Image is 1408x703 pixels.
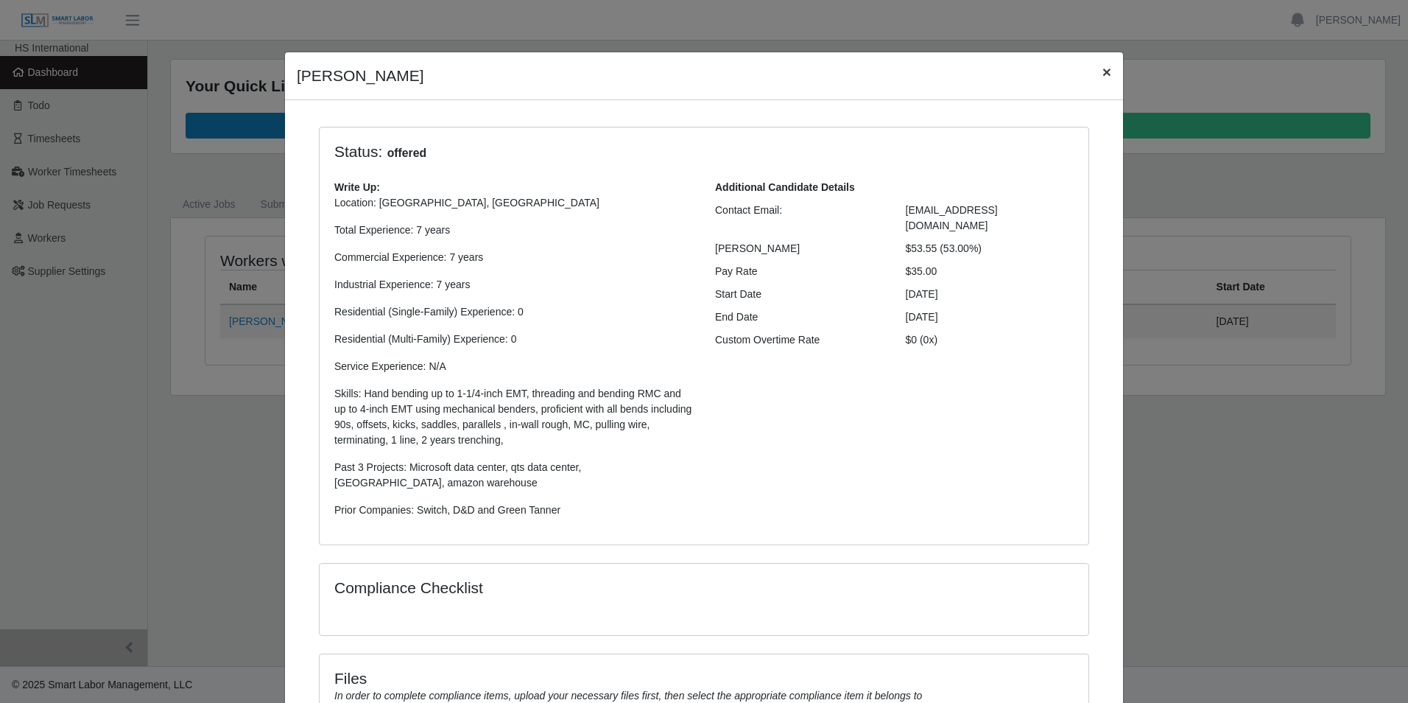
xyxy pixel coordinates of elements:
span: [DATE] [906,311,938,323]
h4: Status: [334,142,884,162]
div: Pay Rate [704,264,895,279]
h4: [PERSON_NAME] [297,64,424,88]
p: Location: [GEOGRAPHIC_DATA], [GEOGRAPHIC_DATA] [334,195,693,211]
p: Industrial Experience: 7 years [334,277,693,293]
div: Start Date [704,287,895,302]
div: $35.00 [895,264,1085,279]
p: Residential (Single-Family) Experience: 0 [334,304,693,320]
b: Write Up: [334,181,380,193]
p: Prior Companies: Switch, D&D and Green Tanner [334,503,693,518]
div: $53.55 (53.00%) [895,241,1085,256]
div: [PERSON_NAME] [704,241,895,256]
p: Service Experience: N/A [334,359,693,374]
div: [DATE] [895,287,1085,302]
p: Skills: Hand bending up to 1-1/4-inch EMT, threading and bending RMC and up to 4-inch EMT using m... [334,386,693,448]
button: Close [1091,52,1123,91]
span: [EMAIL_ADDRESS][DOMAIN_NAME] [906,204,998,231]
b: Additional Candidate Details [715,181,855,193]
span: × [1102,63,1111,80]
p: Residential (Multi-Family) Experience: 0 [334,332,693,347]
div: Contact Email: [704,203,895,234]
p: Total Experience: 7 years [334,223,693,238]
h4: Compliance Checklist [334,578,820,597]
p: Commercial Experience: 7 years [334,250,693,265]
span: offered [382,144,431,162]
span: $0 (0x) [906,334,938,346]
div: End Date [704,309,895,325]
p: Past 3 Projects: Microsoft data center, qts data center, [GEOGRAPHIC_DATA], amazon warehouse [334,460,693,491]
div: Custom Overtime Rate [704,332,895,348]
